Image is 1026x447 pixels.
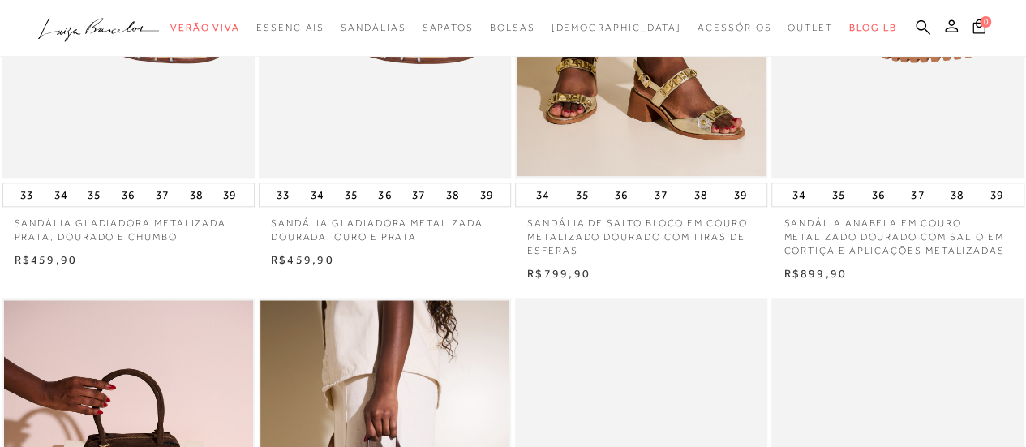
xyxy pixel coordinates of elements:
[475,183,498,206] button: 39
[728,183,751,206] button: 39
[256,13,324,43] a: categoryNavScreenReaderText
[2,207,255,244] a: SANDÁLIA GLADIADORA METALIZADA PRATA, DOURADO E CHUMBO
[849,13,896,43] a: BLOG LB
[272,183,294,206] button: 33
[551,22,681,33] span: [DEMOGRAPHIC_DATA]
[650,183,672,206] button: 37
[422,22,473,33] span: Sapatos
[271,253,334,266] span: R$459,90
[49,183,72,206] button: 34
[689,183,712,206] button: 38
[968,18,990,40] button: 0
[441,183,464,206] button: 38
[771,207,1024,257] a: SANDÁLIA ANABELA EM COURO METALIZADO DOURADO COM SALTO EM CORTIÇA E APLICAÇÕES METALIZADAS
[946,183,968,206] button: 38
[15,253,78,266] span: R$459,90
[170,22,240,33] span: Verão Viva
[985,183,1008,206] button: 39
[867,183,890,206] button: 36
[698,22,771,33] span: Acessórios
[117,183,140,206] button: 36
[185,183,208,206] button: 38
[218,183,241,206] button: 39
[698,13,771,43] a: categoryNavScreenReaderText
[788,13,833,43] a: categoryNavScreenReaderText
[531,183,554,206] button: 34
[422,13,473,43] a: categoryNavScreenReaderText
[610,183,633,206] button: 36
[407,183,430,206] button: 37
[256,22,324,33] span: Essenciais
[527,267,590,280] span: R$799,90
[783,267,847,280] span: R$899,90
[827,183,850,206] button: 35
[151,183,174,206] button: 37
[490,22,535,33] span: Bolsas
[906,183,929,206] button: 37
[551,13,681,43] a: noSubCategoriesText
[788,22,833,33] span: Outlet
[515,207,767,257] a: SANDÁLIA DE SALTO BLOCO EM COURO METALIZADO DOURADO COM TIRAS DE ESFERAS
[849,22,896,33] span: BLOG LB
[341,22,406,33] span: Sandálias
[490,13,535,43] a: categoryNavScreenReaderText
[306,183,328,206] button: 34
[259,207,511,244] a: SANDÁLIA GLADIADORA METALIZADA DOURADA, OURO E PRATA
[571,183,594,206] button: 35
[83,183,105,206] button: 35
[373,183,396,206] button: 36
[15,183,38,206] button: 33
[341,13,406,43] a: categoryNavScreenReaderText
[170,13,240,43] a: categoryNavScreenReaderText
[788,183,810,206] button: 34
[340,183,363,206] button: 35
[980,16,991,28] span: 0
